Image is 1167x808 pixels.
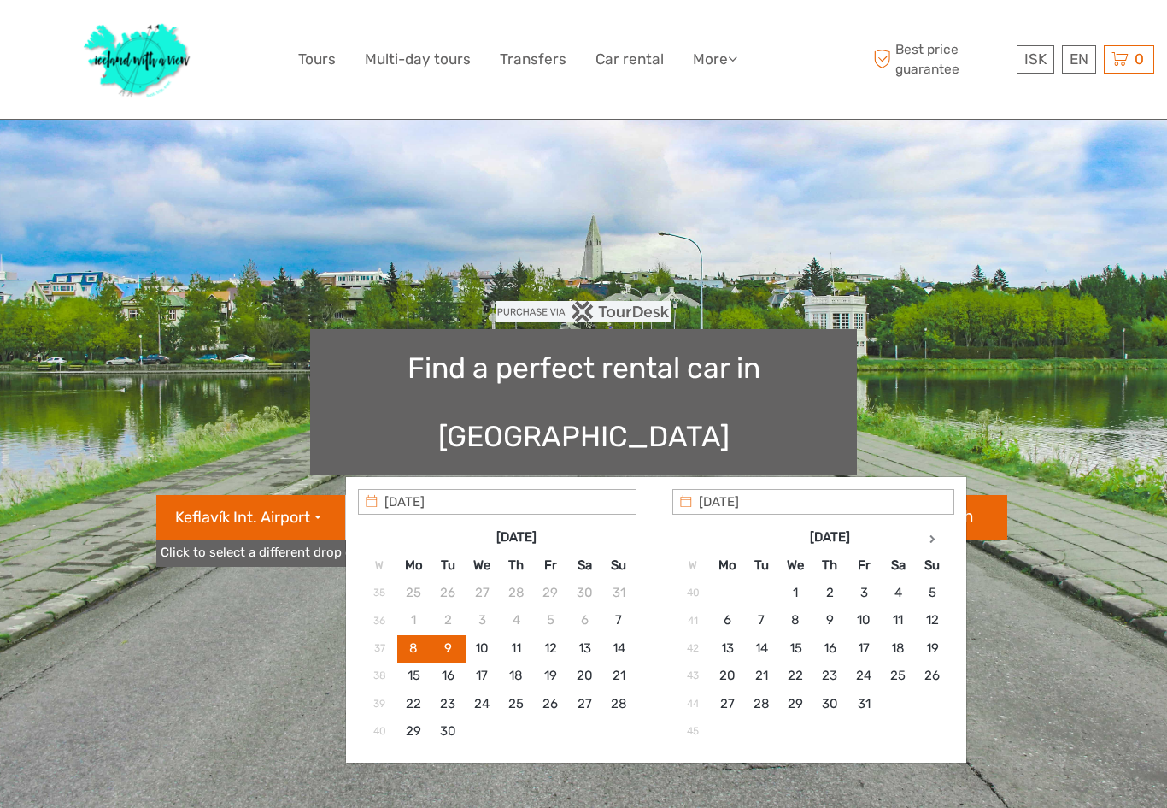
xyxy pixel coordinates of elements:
th: Tu [744,551,778,579]
td: 15 [778,634,812,662]
td: 12 [533,634,567,662]
th: Mo [710,551,744,579]
td: 28 [601,690,636,717]
td: 7 [601,607,636,634]
td: 4 [499,607,533,634]
th: Sa [881,551,915,579]
td: 6 [567,607,601,634]
a: More [693,47,737,72]
td: 18 [881,634,915,662]
td: 21 [601,663,636,690]
h1: Find a perfect rental car in [GEOGRAPHIC_DATA] [310,329,857,475]
td: 27 [465,579,499,606]
td: 40 [362,718,396,746]
a: Tours [298,47,336,72]
td: 25 [396,579,431,606]
td: 29 [778,690,812,717]
td: 3 [465,607,499,634]
th: Sa [567,551,601,579]
th: Tu [431,551,465,579]
td: 30 [431,718,465,746]
td: 18 [499,663,533,690]
td: 1 [396,607,431,634]
span: ISK [1024,50,1047,68]
a: Car rental [595,47,664,72]
td: 5 [915,579,949,606]
td: 1 [778,579,812,606]
td: 22 [778,663,812,690]
th: W [676,551,710,579]
td: 22 [396,690,431,717]
td: 27 [567,690,601,717]
td: 30 [812,690,847,717]
td: 5 [533,607,567,634]
td: 17 [847,634,881,662]
td: 24 [847,663,881,690]
td: 24 [465,690,499,717]
td: 37 [362,634,396,662]
td: 29 [396,718,431,746]
td: 25 [881,663,915,690]
td: 2 [812,579,847,606]
td: 21 [744,663,778,690]
td: 45 [676,718,710,746]
th: Th [499,551,533,579]
span: 0 [1132,50,1146,68]
td: 27 [710,690,744,717]
a: Multi-day tours [365,47,471,72]
td: 19 [915,634,949,662]
div: EN [1062,45,1096,74]
th: Su [915,551,949,579]
td: 30 [567,579,601,606]
td: 36 [362,607,396,634]
td: 15 [396,663,431,690]
td: 7 [744,607,778,634]
th: We [465,551,499,579]
th: Fr [847,551,881,579]
a: Transfers [500,47,566,72]
td: 14 [744,634,778,662]
td: 28 [499,579,533,606]
td: 42 [676,634,710,662]
p: We're away right now. Please check back later! [24,30,193,44]
th: We [778,551,812,579]
td: 41 [676,607,710,634]
td: 43 [676,663,710,690]
td: 35 [362,579,396,606]
td: 14 [601,634,636,662]
td: 12 [915,607,949,634]
td: 3 [847,579,881,606]
td: 23 [431,690,465,717]
th: Fr [533,551,567,579]
td: 40 [676,579,710,606]
td: 6 [710,607,744,634]
th: W [362,551,396,579]
td: 26 [431,579,465,606]
button: Open LiveChat chat widget [196,27,217,47]
td: 28 [744,690,778,717]
td: 38 [362,663,396,690]
td: 9 [812,607,847,634]
td: 44 [676,690,710,717]
td: 11 [499,634,533,662]
button: Keflavík Int. Airport [156,495,345,540]
td: 29 [533,579,567,606]
td: 13 [710,634,744,662]
th: [DATE] [744,524,915,551]
td: 8 [396,634,431,662]
td: 25 [499,690,533,717]
a: Click to select a different drop off place [156,540,401,566]
td: 2 [431,607,465,634]
td: 16 [812,634,847,662]
td: 39 [362,690,396,717]
td: 23 [812,663,847,690]
img: 1077-ca632067-b948-436b-9c7a-efe9894e108b_logo_big.jpg [75,13,200,106]
td: 19 [533,663,567,690]
td: 8 [778,607,812,634]
td: 31 [847,690,881,717]
td: 13 [567,634,601,662]
td: 16 [431,663,465,690]
span: Best price guarantee [869,40,1012,78]
th: Mo [396,551,431,579]
td: 4 [881,579,915,606]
